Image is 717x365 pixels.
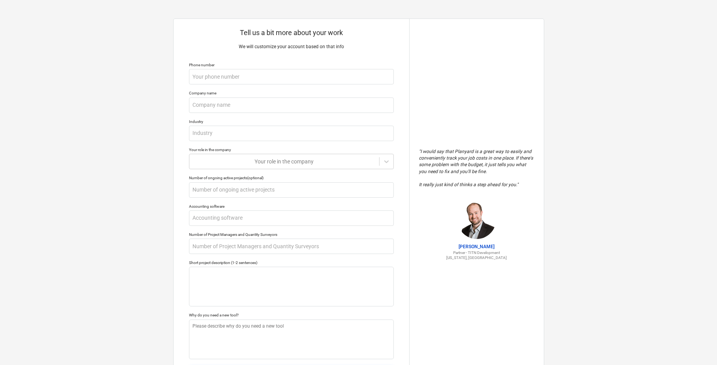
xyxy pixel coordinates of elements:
[419,250,535,255] p: Partner - TITN Development
[189,98,394,113] input: Company name
[189,260,394,265] div: Short project description (1-2 sentences)
[189,44,394,50] p: We will customize your account based on that info
[189,232,394,237] div: Number of Project Managers and Quantity Surveyors
[419,244,535,250] p: [PERSON_NAME]
[189,210,394,226] input: Accounting software
[419,148,535,188] p: " I would say that Planyard is a great way to easily and conveniently track your job costs in one...
[189,204,394,209] div: Accounting software
[457,200,496,239] img: Jordan Cohen
[189,91,394,96] div: Company name
[189,147,394,152] div: Your role in the company
[189,239,394,254] input: Number of Project Managers and Quantity Surveyors
[189,313,394,318] div: Why do you need a new tool?
[189,119,394,124] div: Industry
[189,175,394,180] div: Number of ongoing active projects (optional)
[189,182,394,198] input: Number of ongoing active projects
[419,255,535,260] p: [US_STATE], [GEOGRAPHIC_DATA]
[189,28,394,37] p: Tell us a bit more about your work
[189,69,394,84] input: Your phone number
[189,126,394,141] input: Industry
[678,328,717,365] iframe: Chat Widget
[189,62,394,67] div: Phone number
